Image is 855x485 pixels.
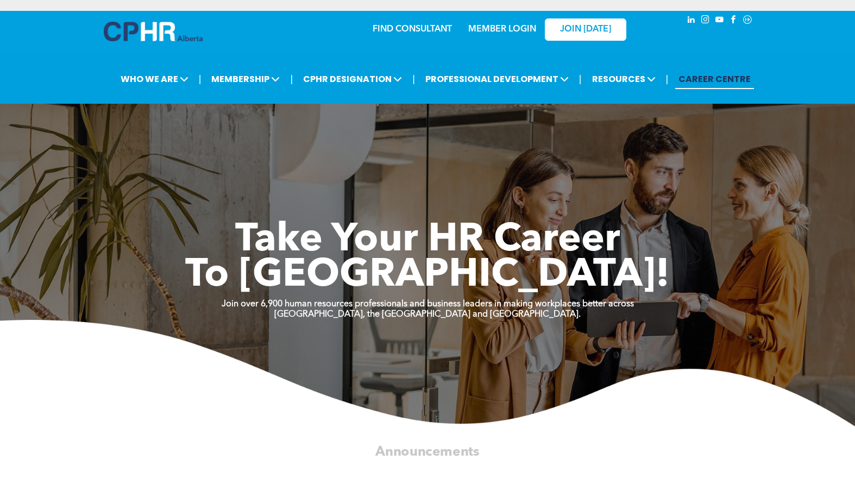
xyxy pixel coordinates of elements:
a: Social network [741,14,753,28]
a: FIND CONSULTANT [373,25,452,34]
span: Announcements [375,445,480,458]
img: A blue and white logo for cp alberta [104,22,203,41]
strong: Join over 6,900 human resources professionals and business leaders in making workplaces better ac... [222,300,634,308]
a: CAREER CENTRE [675,69,754,89]
li: | [579,68,582,90]
li: | [290,68,293,90]
span: WHO WE ARE [117,69,192,89]
a: youtube [713,14,725,28]
span: PROFESSIONAL DEVELOPMENT [422,69,572,89]
a: facebook [727,14,739,28]
span: Take Your HR Career [235,221,620,260]
span: MEMBERSHIP [208,69,283,89]
a: instagram [699,14,711,28]
span: To [GEOGRAPHIC_DATA]! [185,256,670,295]
li: | [412,68,415,90]
a: MEMBER LOGIN [468,25,536,34]
span: CPHR DESIGNATION [300,69,405,89]
span: RESOURCES [589,69,659,89]
a: linkedin [685,14,697,28]
strong: [GEOGRAPHIC_DATA], the [GEOGRAPHIC_DATA] and [GEOGRAPHIC_DATA]. [274,310,581,319]
span: JOIN [DATE] [560,24,611,35]
li: | [666,68,669,90]
li: | [199,68,202,90]
a: JOIN [DATE] [545,18,626,41]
